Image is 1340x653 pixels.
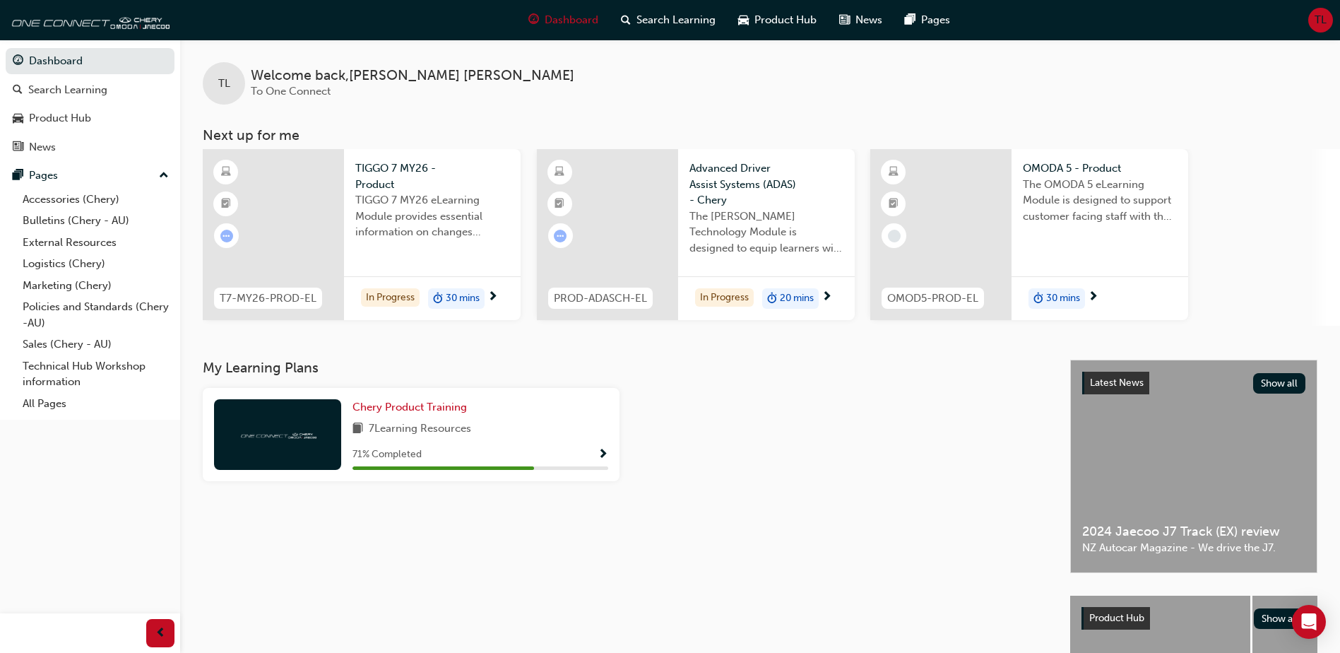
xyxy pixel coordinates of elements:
span: The [PERSON_NAME] Technology Module is designed to equip learners with essential knowledge about ... [689,208,843,257]
h3: My Learning Plans [203,360,1048,376]
a: OMOD5-PROD-ELOMODA 5 - ProductThe OMODA 5 eLearning Module is designed to support customer facing... [870,149,1188,320]
span: OMODA 5 - Product [1023,160,1177,177]
span: 71 % Completed [352,447,422,463]
a: Logistics (Chery) [17,253,174,275]
span: To One Connect [251,85,331,98]
button: Show all [1254,608,1307,629]
div: News [29,139,56,155]
span: next-icon [1088,291,1098,304]
span: guage-icon [528,11,539,29]
button: Pages [6,163,174,189]
span: Advanced Driver Assist Systems (ADAS) - Chery [689,160,843,208]
span: TL [218,76,230,92]
a: Policies and Standards (Chery -AU) [17,296,174,334]
span: 20 mins [780,290,814,307]
span: learningResourceType_ELEARNING-icon [555,163,564,182]
span: learningResourceType_ELEARNING-icon [889,163,899,182]
button: Show Progress [598,446,608,464]
a: Technical Hub Workshop information [17,355,174,393]
span: news-icon [13,141,23,154]
a: Accessories (Chery) [17,189,174,211]
a: pages-iconPages [894,6,961,35]
span: car-icon [13,112,23,125]
div: Pages [29,167,58,184]
a: Sales (Chery - AU) [17,334,174,355]
span: learningRecordVerb_NONE-icon [888,230,901,242]
span: learningRecordVerb_ATTEMPT-icon [554,230,567,242]
span: 7 Learning Resources [369,420,471,438]
div: In Progress [361,288,420,307]
div: In Progress [695,288,754,307]
a: News [6,134,174,160]
span: duration-icon [433,290,443,308]
img: oneconnect [239,428,316,441]
span: search-icon [13,84,23,97]
span: up-icon [159,167,169,185]
a: Product Hub [6,105,174,131]
span: Show Progress [598,449,608,461]
div: Search Learning [28,82,107,98]
span: booktick-icon [889,195,899,213]
span: learningResourceType_ELEARNING-icon [221,163,231,182]
span: T7-MY26-PROD-EL [220,290,316,307]
span: TIGGO 7 MY26 eLearning Module provides essential information on changes introduced with the new M... [355,192,509,240]
span: learningRecordVerb_ATTEMPT-icon [220,230,233,242]
a: PROD-ADASCH-ELAdvanced Driver Assist Systems (ADAS) - CheryThe [PERSON_NAME] Technology Module is... [537,149,855,320]
span: car-icon [738,11,749,29]
a: Bulletins (Chery - AU) [17,210,174,232]
a: Dashboard [6,48,174,74]
span: News [855,12,882,28]
span: Pages [921,12,950,28]
span: duration-icon [1033,290,1043,308]
span: Product Hub [1089,612,1144,624]
span: Latest News [1090,377,1144,389]
a: car-iconProduct Hub [727,6,828,35]
span: news-icon [839,11,850,29]
a: Marketing (Chery) [17,275,174,297]
h3: Next up for me [180,127,1340,143]
span: booktick-icon [221,195,231,213]
span: Welcome back , [PERSON_NAME] [PERSON_NAME] [251,68,574,84]
span: search-icon [621,11,631,29]
span: OMOD5-PROD-EL [887,290,978,307]
span: 2024 Jaecoo J7 Track (EX) review [1082,524,1305,540]
span: Dashboard [545,12,598,28]
span: Product Hub [754,12,817,28]
span: prev-icon [155,625,166,642]
a: Product HubShow all [1081,607,1306,630]
div: Product Hub [29,110,91,127]
span: next-icon [822,291,832,304]
a: External Resources [17,232,174,254]
span: Chery Product Training [352,401,467,413]
button: DashboardSearch LearningProduct HubNews [6,45,174,163]
span: The OMODA 5 eLearning Module is designed to support customer facing staff with the product and sa... [1023,177,1177,225]
span: next-icon [487,291,498,304]
span: booktick-icon [555,195,564,213]
a: Latest NewsShow all [1082,372,1305,394]
div: Open Intercom Messenger [1292,605,1326,639]
a: search-iconSearch Learning [610,6,727,35]
button: TL [1308,8,1333,33]
button: Show all [1253,373,1306,394]
a: guage-iconDashboard [517,6,610,35]
a: T7-MY26-PROD-ELTIGGO 7 MY26 - ProductTIGGO 7 MY26 eLearning Module provides essential information... [203,149,521,320]
span: pages-icon [13,170,23,182]
a: news-iconNews [828,6,894,35]
span: NZ Autocar Magazine - We drive the J7. [1082,540,1305,556]
span: TIGGO 7 MY26 - Product [355,160,509,192]
a: Chery Product Training [352,399,473,416]
span: book-icon [352,420,363,438]
span: TL [1315,12,1327,28]
span: guage-icon [13,55,23,68]
span: 30 mins [1046,290,1080,307]
a: Search Learning [6,77,174,103]
span: pages-icon [905,11,915,29]
img: oneconnect [7,6,170,34]
span: duration-icon [767,290,777,308]
span: 30 mins [446,290,480,307]
span: PROD-ADASCH-EL [554,290,647,307]
span: Search Learning [636,12,716,28]
a: All Pages [17,393,174,415]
